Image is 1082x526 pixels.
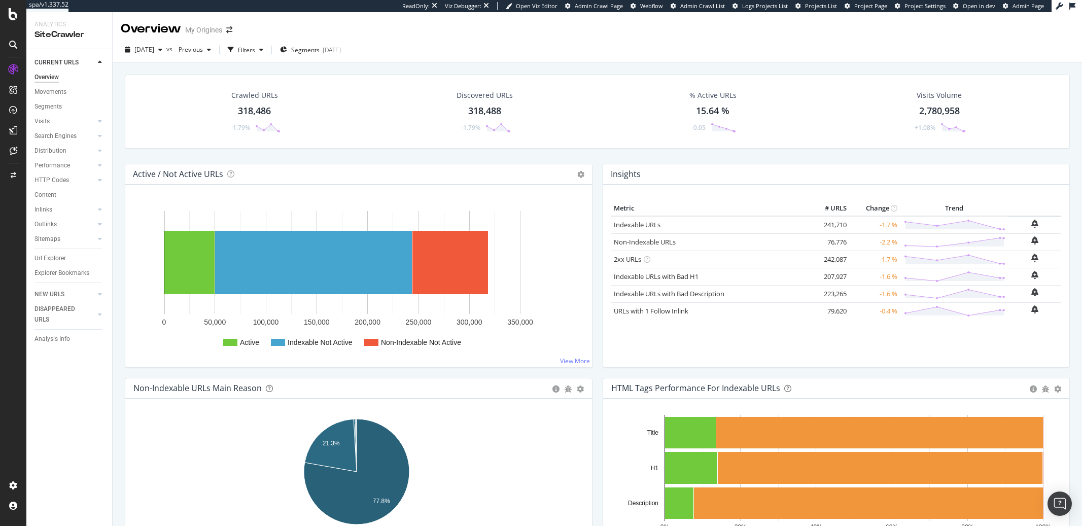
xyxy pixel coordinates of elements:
div: Non-Indexable URLs Main Reason [133,383,262,393]
a: Outlinks [34,219,95,230]
div: bell-plus [1031,220,1038,228]
div: -1.79% [231,123,250,132]
text: 250,000 [406,318,432,326]
a: Projects List [795,2,837,10]
span: Admin Page [1013,2,1044,10]
span: Open Viz Editor [516,2,557,10]
a: Distribution [34,146,95,156]
div: Inlinks [34,204,52,215]
a: Indexable URLs [614,220,660,229]
div: 15.64 % [696,104,729,118]
text: H1 [650,465,658,472]
div: 2,780,958 [919,104,960,118]
text: 77.8% [373,498,390,505]
div: bell-plus [1031,305,1038,313]
div: Overview [34,72,59,83]
td: 79,620 [809,302,849,320]
div: Sitemaps [34,234,60,244]
div: Analysis Info [34,334,70,344]
div: SiteCrawler [34,29,104,41]
div: % Active URLs [689,90,737,100]
h4: Insights [611,167,641,181]
div: -1.79% [461,123,480,132]
text: Active [240,338,259,346]
a: Performance [34,160,95,171]
div: Analytics [34,20,104,29]
div: Filters [238,46,255,54]
a: Logs Projects List [732,2,788,10]
a: Open in dev [953,2,995,10]
div: Url Explorer [34,253,66,264]
a: CURRENT URLS [34,57,95,68]
a: Non-Indexable URLs [614,237,676,247]
a: Open Viz Editor [506,2,557,10]
div: gear [577,385,584,393]
div: bell-plus [1031,271,1038,279]
text: 0 [162,318,166,326]
text: Title [647,429,658,436]
div: NEW URLS [34,289,64,300]
td: 242,087 [809,251,849,268]
div: HTTP Codes [34,175,69,186]
div: DISAPPEARED URLS [34,304,86,325]
td: -0.4 % [849,302,900,320]
text: Description [627,500,658,507]
div: [DATE] [323,46,341,54]
span: 2025 Sep. 18th [134,45,154,54]
a: 2xx URLs [614,255,641,264]
div: My Origines [185,25,222,35]
div: Segments [34,101,62,112]
a: Inlinks [34,204,95,215]
a: Content [34,190,105,200]
div: Outlinks [34,219,57,230]
text: 350,000 [507,318,533,326]
th: Change [849,201,900,216]
div: Performance [34,160,70,171]
a: Explorer Bookmarks [34,268,105,278]
button: [DATE] [121,42,166,58]
div: CURRENT URLS [34,57,79,68]
td: -1.7 % [849,216,900,234]
div: bug [1042,385,1049,393]
th: Trend [900,201,1008,216]
button: Segments[DATE] [276,42,345,58]
div: Viz Debugger: [445,2,481,10]
td: -1.6 % [849,268,900,285]
text: 150,000 [304,318,330,326]
td: -2.2 % [849,233,900,251]
text: 21.3% [323,440,340,447]
div: arrow-right-arrow-left [226,26,232,33]
a: NEW URLS [34,289,95,300]
div: circle-info [552,385,560,393]
a: Url Explorer [34,253,105,264]
div: bug [565,385,572,393]
a: Webflow [631,2,663,10]
h4: Active / Not Active URLs [133,167,223,181]
div: 318,486 [238,104,271,118]
text: 200,000 [355,318,380,326]
span: Previous [174,45,203,54]
text: 100,000 [253,318,279,326]
td: -1.6 % [849,285,900,302]
a: Indexable URLs with Bad H1 [614,272,699,281]
td: 76,776 [809,233,849,251]
text: 50,000 [204,318,226,326]
a: Admin Crawl Page [565,2,623,10]
a: Admin Crawl List [671,2,725,10]
span: Admin Crawl Page [575,2,623,10]
a: Segments [34,101,105,112]
td: 223,265 [809,285,849,302]
div: HTML Tags Performance for Indexable URLs [611,383,780,393]
div: Content [34,190,56,200]
div: Distribution [34,146,66,156]
div: circle-info [1030,385,1037,393]
svg: A chart. [133,201,579,359]
a: View More [560,357,590,365]
th: Metric [611,201,809,216]
div: Crawled URLs [231,90,278,100]
td: 207,927 [809,268,849,285]
i: Options [577,171,584,178]
span: Logs Projects List [742,2,788,10]
span: Segments [291,46,320,54]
